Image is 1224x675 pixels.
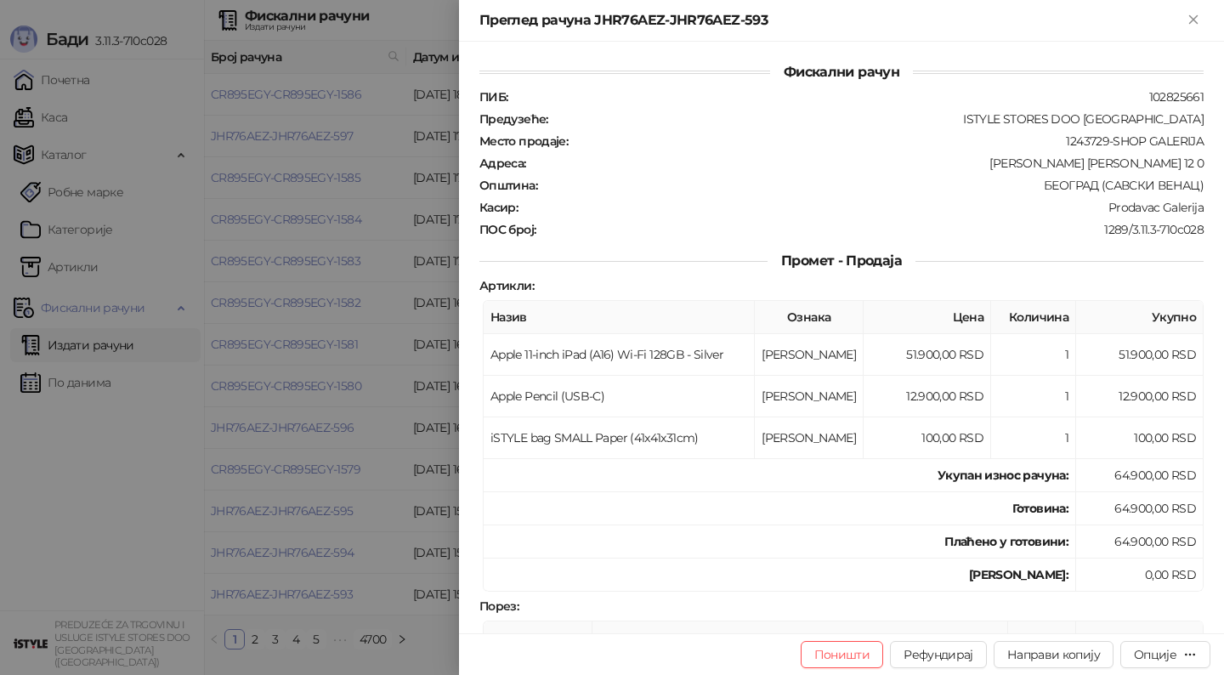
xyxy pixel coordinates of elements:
th: Цена [864,301,991,334]
span: Промет - Продаја [768,252,915,269]
strong: Адреса : [479,156,526,171]
button: Рефундирај [890,641,987,668]
th: Укупно [1076,301,1204,334]
strong: Касир : [479,200,518,215]
button: Close [1183,10,1204,31]
strong: Општина : [479,178,537,193]
span: Фискални рачун [770,64,913,80]
strong: Порез : [479,598,518,614]
td: 51.900,00 RSD [864,334,991,376]
strong: ПОС број : [479,222,535,237]
td: 1 [991,376,1076,417]
button: Направи копију [994,641,1113,668]
span: Направи копију [1007,647,1100,662]
td: Apple 11-inch iPad (A16) Wi-Fi 128GB - Silver [484,334,755,376]
td: [PERSON_NAME] [755,417,864,459]
td: 64.900,00 RSD [1076,525,1204,559]
div: Опције [1134,647,1176,662]
td: [PERSON_NAME] [755,376,864,417]
td: 1 [991,334,1076,376]
th: Количина [991,301,1076,334]
th: Ознака [484,621,592,655]
div: Prodavac Galerija [519,200,1205,215]
th: Порез [1076,621,1204,655]
td: 64.900,00 RSD [1076,459,1204,492]
td: 64.900,00 RSD [1076,492,1204,525]
button: Поништи [801,641,884,668]
th: Стопа [1008,621,1076,655]
td: 12.900,00 RSD [864,376,991,417]
strong: Предузеће : [479,111,548,127]
button: Опције [1120,641,1210,668]
div: 1289/3.11.3-710c028 [537,222,1205,237]
strong: Укупан износ рачуна : [938,468,1068,483]
td: 100,00 RSD [864,417,991,459]
th: Име [592,621,1008,655]
td: iSTYLE bag SMALL Paper (41x41x31cm) [484,417,755,459]
div: Преглед рачуна JHR76AEZ-JHR76AEZ-593 [479,10,1183,31]
strong: Артикли : [479,278,534,293]
td: 0,00 RSD [1076,559,1204,592]
div: ISTYLE STORES DOO [GEOGRAPHIC_DATA] [550,111,1205,127]
div: БЕОГРАД (САВСКИ ВЕНАЦ) [539,178,1205,193]
td: Apple Pencil (USB-C) [484,376,755,417]
div: 1243729-SHOP GALERIJA [569,133,1205,149]
th: Ознака [755,301,864,334]
td: [PERSON_NAME] [755,334,864,376]
td: 12.900,00 RSD [1076,376,1204,417]
th: Назив [484,301,755,334]
div: 102825661 [509,89,1205,105]
strong: Плаћено у готовини: [944,534,1068,549]
td: 1 [991,417,1076,459]
td: 100,00 RSD [1076,417,1204,459]
strong: Место продаје : [479,133,568,149]
strong: ПИБ : [479,89,507,105]
strong: Готовина : [1012,501,1068,516]
td: 51.900,00 RSD [1076,334,1204,376]
div: [PERSON_NAME] [PERSON_NAME] 12 0 [528,156,1205,171]
strong: [PERSON_NAME]: [969,567,1068,582]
